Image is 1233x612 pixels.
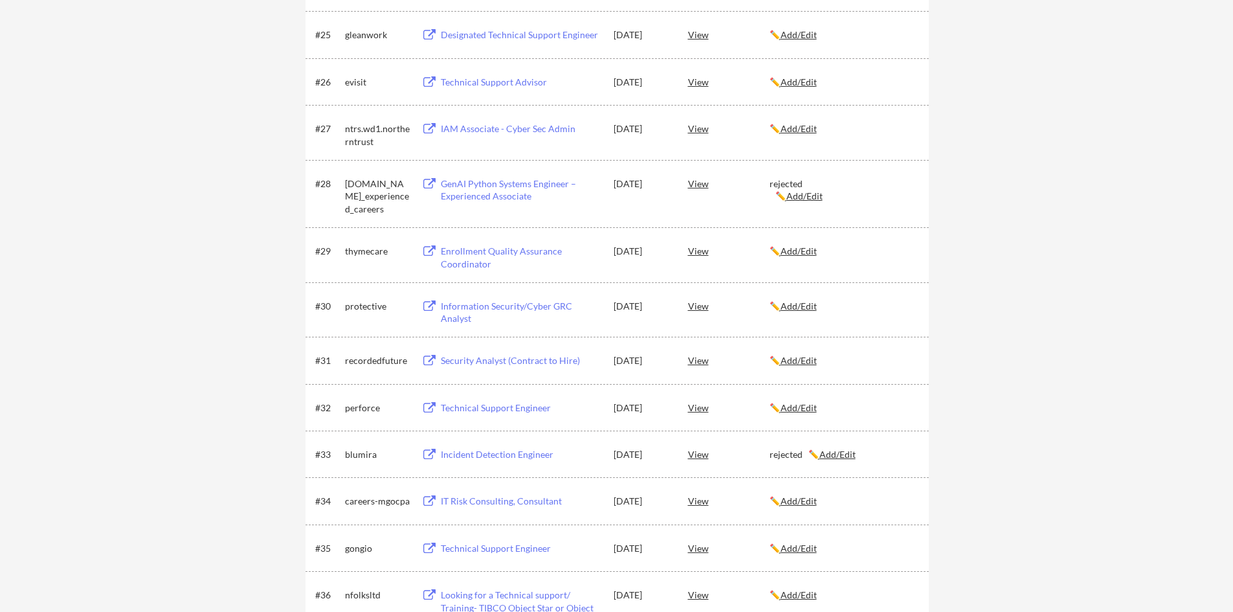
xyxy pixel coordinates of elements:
div: View [688,294,770,317]
div: [DATE] [614,177,671,190]
div: #27 [315,122,340,135]
div: View [688,489,770,512]
div: gongio [345,542,410,555]
div: recordedfuture [345,354,410,367]
div: Technical Support Engineer [441,402,601,414]
u: Add/Edit [781,402,817,413]
div: View [688,583,770,606]
div: Incident Detection Engineer [441,448,601,461]
div: careers-mgocpa [345,495,410,508]
div: ✏️ [770,300,917,313]
div: #35 [315,542,340,555]
div: View [688,117,770,140]
div: Information Security/Cyber GRC Analyst [441,300,601,325]
div: gleanwork [345,28,410,41]
div: [DATE] [614,122,671,135]
div: #31 [315,354,340,367]
div: #26 [315,76,340,89]
u: Add/Edit [819,449,856,460]
u: Add/Edit [781,76,817,87]
div: View [688,396,770,419]
u: Add/Edit [781,29,817,40]
div: [DATE] [614,495,671,508]
div: #25 [315,28,340,41]
div: [DATE] [614,76,671,89]
div: Technical Support Advisor [441,76,601,89]
div: #32 [315,402,340,414]
div: thymecare [345,245,410,258]
div: ✏️ [770,495,917,508]
div: ✏️ [770,28,917,41]
div: Technical Support Engineer [441,542,601,555]
div: ntrs.wd1.northerntrust [345,122,410,148]
div: View [688,70,770,93]
u: Add/Edit [781,543,817,554]
div: #28 [315,177,340,190]
div: #34 [315,495,340,508]
div: nfolksltd [345,589,410,602]
u: Add/Edit [781,245,817,256]
div: [DATE] [614,448,671,461]
div: Security Analyst (Contract to Hire) [441,354,601,367]
div: Enrollment Quality Assurance Coordinator [441,245,601,270]
div: ✏️ [770,76,917,89]
div: ✏️ [770,122,917,135]
u: Add/Edit [786,190,823,201]
div: View [688,23,770,46]
div: View [688,348,770,372]
div: [DATE] [614,300,671,313]
u: Add/Edit [781,123,817,134]
div: #33 [315,448,340,461]
div: IT Risk Consulting, Consultant [441,495,601,508]
div: View [688,442,770,466]
u: Add/Edit [781,495,817,506]
div: [DATE] [614,589,671,602]
div: GenAI Python Systems Engineer – Experienced Associate [441,177,601,203]
div: Designated Technical Support Engineer [441,28,601,41]
div: evisit [345,76,410,89]
div: rejected ✏️ [770,177,917,203]
div: [DATE] [614,402,671,414]
div: IAM Associate - Cyber Sec Admin [441,122,601,135]
div: #29 [315,245,340,258]
div: protective [345,300,410,313]
u: Add/Edit [781,300,817,312]
div: [DATE] [614,245,671,258]
div: ✏️ [770,245,917,258]
u: Add/Edit [781,355,817,366]
div: #30 [315,300,340,313]
div: [DATE] [614,354,671,367]
div: [DATE] [614,542,671,555]
div: ✏️ [770,354,917,367]
div: #36 [315,589,340,602]
div: blumira [345,448,410,461]
div: perforce [345,402,410,414]
u: Add/Edit [781,589,817,600]
div: View [688,239,770,262]
div: View [688,172,770,195]
div: ✏️ [770,542,917,555]
div: ✏️ [770,402,917,414]
div: ✏️ [770,589,917,602]
div: [DOMAIN_NAME]_experienced_careers [345,177,410,216]
div: rejected ✏️ [770,448,917,461]
div: View [688,536,770,560]
div: [DATE] [614,28,671,41]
